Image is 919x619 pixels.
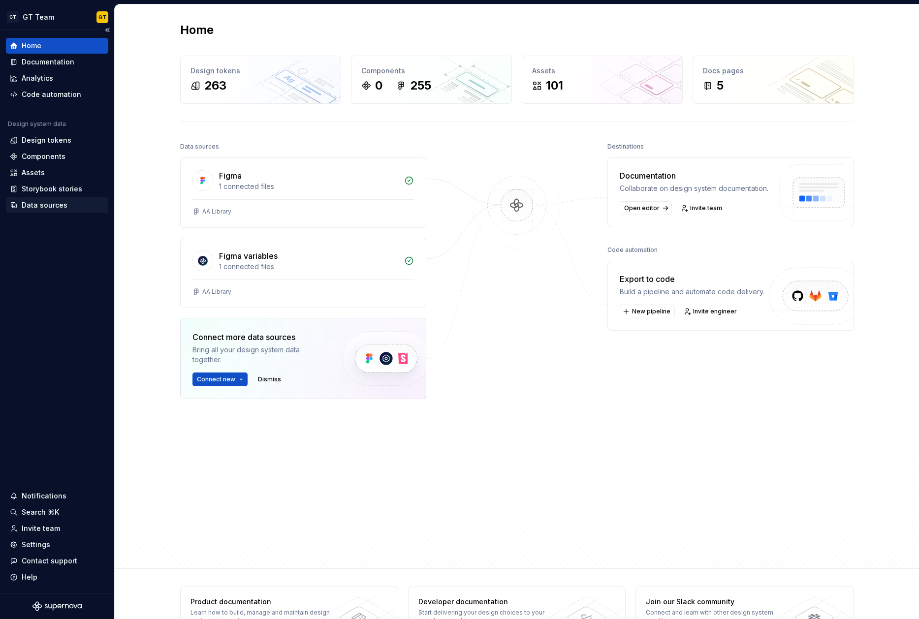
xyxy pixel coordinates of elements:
[6,54,108,70] a: Documentation
[202,208,231,216] div: AA Library
[197,375,235,383] span: Connect new
[23,12,54,22] div: GT Team
[22,73,53,83] div: Analytics
[22,540,50,550] div: Settings
[6,504,108,520] button: Search ⌘K
[219,262,398,272] div: 1 connected files
[98,13,106,21] div: GT
[6,38,108,54] a: Home
[546,78,563,93] div: 101
[532,66,672,76] div: Assets
[646,597,789,607] div: Join our Slack community
[6,488,108,504] button: Notifications
[219,182,398,191] div: 1 connected files
[22,556,77,566] div: Contact support
[690,204,722,212] span: Invite team
[624,204,660,212] span: Open editor
[351,56,512,104] a: Components0255
[32,601,82,611] svg: Supernova Logo
[180,157,426,228] a: Figma1 connected filesAA Library
[192,345,325,365] div: Bring all your design system data together.
[693,56,854,104] a: Docs pages5
[180,22,214,38] h2: Home
[8,120,66,128] div: Design system data
[22,90,81,99] div: Code automation
[6,553,108,569] button: Contact support
[620,184,768,193] div: Collaborate on design system documentation.
[6,165,108,181] a: Assets
[620,170,768,182] div: Documentation
[620,273,764,285] div: Export to code
[22,491,66,501] div: Notifications
[620,287,764,297] div: Build a pipeline and automate code delivery.
[180,56,341,104] a: Design tokens263
[219,170,242,182] div: Figma
[6,87,108,102] a: Code automation
[6,197,108,213] a: Data sources
[6,569,108,585] button: Help
[620,305,675,318] button: New pipeline
[418,597,562,607] div: Developer documentation
[190,597,334,607] div: Product documentation
[22,507,59,517] div: Search ⌘K
[22,524,60,533] div: Invite team
[681,305,741,318] a: Invite engineer
[22,41,41,51] div: Home
[620,201,672,215] a: Open editor
[254,372,285,386] button: Dismiss
[6,521,108,536] a: Invite team
[6,132,108,148] a: Design tokens
[22,135,71,145] div: Design tokens
[204,78,226,93] div: 263
[192,372,248,386] button: Connect new
[717,78,724,93] div: 5
[180,238,426,308] a: Figma variables1 connected filesAA Library
[22,57,74,67] div: Documentation
[192,331,325,343] div: Connect more data sources
[190,66,331,76] div: Design tokens
[361,66,502,76] div: Components
[202,288,231,296] div: AA Library
[410,78,431,93] div: 255
[607,243,658,257] div: Code automation
[22,168,45,178] div: Assets
[375,78,382,93] div: 0
[7,11,19,23] div: GT
[678,201,727,215] a: Invite team
[180,140,219,154] div: Data sources
[6,149,108,164] a: Components
[22,152,65,161] div: Components
[258,375,281,383] span: Dismiss
[22,184,82,194] div: Storybook stories
[6,181,108,197] a: Storybook stories
[6,70,108,86] a: Analytics
[693,308,737,315] span: Invite engineer
[2,6,112,28] button: GTGT TeamGT
[22,200,67,210] div: Data sources
[632,308,670,315] span: New pipeline
[219,250,278,262] div: Figma variables
[703,66,843,76] div: Docs pages
[6,537,108,553] a: Settings
[607,140,644,154] div: Destinations
[522,56,683,104] a: Assets101
[22,572,37,582] div: Help
[100,23,114,37] button: Collapse sidebar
